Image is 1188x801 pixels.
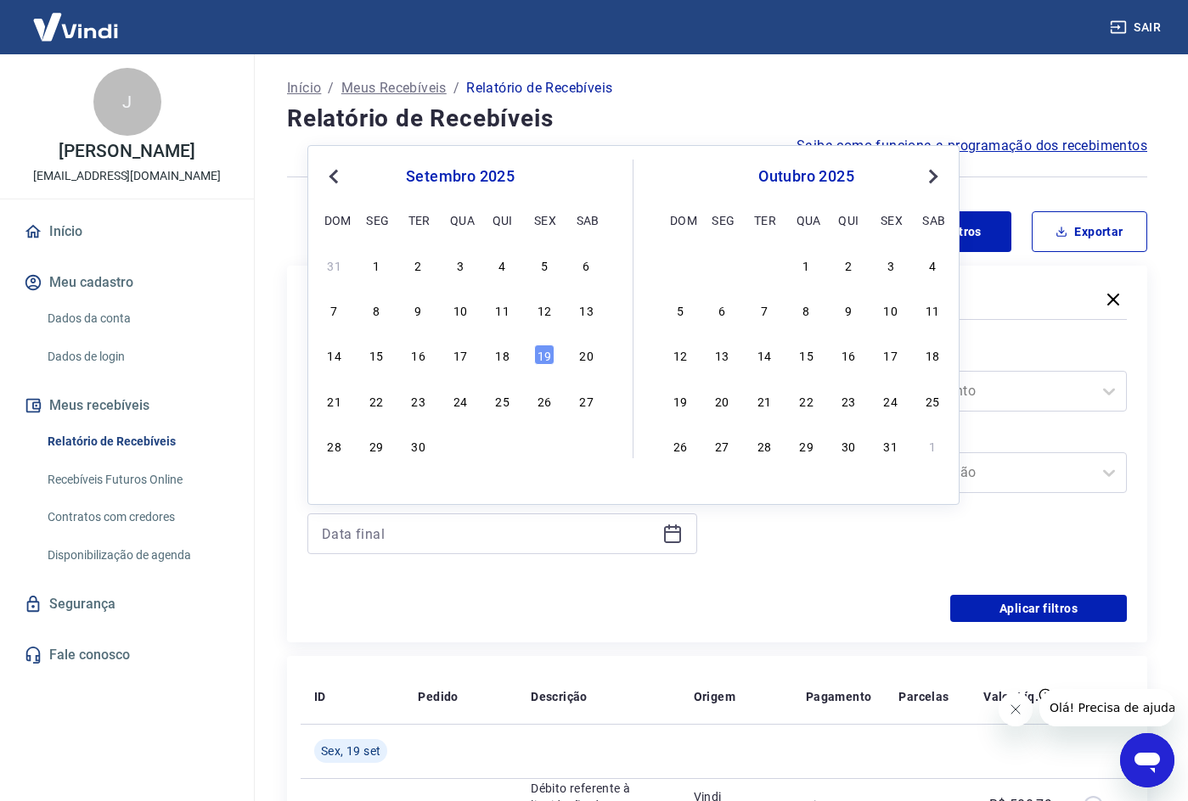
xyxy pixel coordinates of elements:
a: Relatório de Recebíveis [41,424,234,459]
button: Sair [1106,12,1168,43]
div: Choose domingo, 28 de setembro de 2025 [670,255,690,275]
div: Choose segunda-feira, 13 de outubro de 2025 [712,344,732,365]
div: Choose segunda-feira, 29 de setembro de 2025 [712,255,732,275]
div: Choose sexta-feira, 24 de outubro de 2025 [881,390,901,411]
div: seg [712,210,732,230]
iframe: Mensagem da empresa [1039,689,1174,726]
div: Choose domingo, 7 de setembro de 2025 [324,300,345,320]
button: Previous Month [324,166,344,187]
button: Meu cadastro [20,264,234,301]
div: Choose quarta-feira, 29 de outubro de 2025 [797,435,817,456]
div: Choose sexta-feira, 17 de outubro de 2025 [881,344,901,365]
div: ter [754,210,774,230]
div: sab [577,210,597,230]
div: Choose quarta-feira, 15 de outubro de 2025 [797,344,817,365]
div: sab [922,210,943,230]
div: qui [838,210,859,230]
div: J [93,68,161,136]
div: ter [408,210,429,230]
p: Tarifas [1079,688,1120,705]
div: Choose quarta-feira, 17 de setembro de 2025 [450,344,470,365]
div: Choose sábado, 18 de outubro de 2025 [922,344,943,365]
div: Choose quarta-feira, 8 de outubro de 2025 [797,300,817,320]
div: Choose quinta-feira, 25 de setembro de 2025 [493,390,513,411]
div: Choose quarta-feira, 1 de outubro de 2025 [450,435,470,456]
div: qua [797,210,817,230]
iframe: Fechar mensagem [999,692,1033,726]
div: Choose terça-feira, 2 de setembro de 2025 [408,255,429,275]
a: Meus Recebíveis [341,78,447,98]
button: Exportar [1032,211,1147,252]
div: Choose domingo, 19 de outubro de 2025 [670,390,690,411]
a: Contratos com credores [41,500,234,535]
div: Choose domingo, 28 de setembro de 2025 [324,435,345,456]
div: month 2025-10 [667,252,945,457]
div: Choose quarta-feira, 3 de setembro de 2025 [450,255,470,275]
a: Recebíveis Futuros Online [41,462,234,497]
button: Next Month [923,166,943,187]
div: Choose quinta-feira, 16 de outubro de 2025 [838,344,859,365]
div: Choose domingo, 14 de setembro de 2025 [324,344,345,365]
div: Choose terça-feira, 23 de setembro de 2025 [408,390,429,411]
div: Choose sábado, 1 de novembro de 2025 [922,435,943,456]
a: Segurança [20,585,234,623]
div: Choose terça-feira, 30 de setembro de 2025 [408,435,429,456]
a: Saiba como funciona a programação dos recebimentos [797,136,1147,156]
div: qui [493,210,513,230]
div: Choose terça-feira, 14 de outubro de 2025 [754,344,774,365]
div: Choose segunda-feira, 22 de setembro de 2025 [366,390,386,411]
div: qua [450,210,470,230]
div: Choose quarta-feira, 22 de outubro de 2025 [797,390,817,411]
div: Choose quinta-feira, 23 de outubro de 2025 [838,390,859,411]
a: Dados da conta [41,301,234,336]
div: Choose segunda-feira, 6 de outubro de 2025 [712,300,732,320]
p: [EMAIL_ADDRESS][DOMAIN_NAME] [33,167,221,185]
span: Olá! Precisa de ajuda? [10,12,143,25]
img: Vindi [20,1,131,53]
p: Pagamento [806,688,872,705]
div: setembro 2025 [322,166,599,187]
div: Choose sexta-feira, 10 de outubro de 2025 [881,300,901,320]
input: Data final [322,521,656,546]
a: Início [20,213,234,250]
div: Choose segunda-feira, 20 de outubro de 2025 [712,390,732,411]
div: Choose sexta-feira, 31 de outubro de 2025 [881,435,901,456]
div: outubro 2025 [667,166,945,187]
p: ID [314,688,326,705]
div: Choose quinta-feira, 18 de setembro de 2025 [493,344,513,365]
button: Aplicar filtros [950,595,1127,622]
div: Choose quarta-feira, 24 de setembro de 2025 [450,390,470,411]
iframe: Botão para abrir a janela de mensagens [1120,733,1174,787]
div: Choose terça-feira, 30 de setembro de 2025 [754,255,774,275]
div: Choose sexta-feira, 5 de setembro de 2025 [534,255,555,275]
div: Choose quarta-feira, 10 de setembro de 2025 [450,300,470,320]
div: Choose terça-feira, 16 de setembro de 2025 [408,344,429,365]
div: Choose quinta-feira, 4 de setembro de 2025 [493,255,513,275]
a: Dados de login [41,339,234,374]
div: Choose sábado, 27 de setembro de 2025 [577,390,597,411]
div: Choose domingo, 5 de outubro de 2025 [670,300,690,320]
div: Choose sexta-feira, 3 de outubro de 2025 [881,255,901,275]
div: Choose segunda-feira, 27 de outubro de 2025 [712,435,732,456]
p: Parcelas [898,688,949,705]
div: Choose domingo, 26 de outubro de 2025 [670,435,690,456]
div: Choose sábado, 20 de setembro de 2025 [577,344,597,365]
div: Choose sexta-feira, 26 de setembro de 2025 [534,390,555,411]
div: Choose terça-feira, 21 de outubro de 2025 [754,390,774,411]
h4: Relatório de Recebíveis [287,102,1147,136]
div: Choose quarta-feira, 1 de outubro de 2025 [797,255,817,275]
p: Relatório de Recebíveis [466,78,612,98]
div: dom [670,210,690,230]
div: Choose domingo, 12 de outubro de 2025 [670,344,690,365]
button: Meus recebíveis [20,387,234,424]
div: dom [324,210,345,230]
div: Choose segunda-feira, 1 de setembro de 2025 [366,255,386,275]
div: Choose sábado, 25 de outubro de 2025 [922,390,943,411]
div: Choose terça-feira, 9 de setembro de 2025 [408,300,429,320]
p: / [328,78,334,98]
div: Choose domingo, 21 de setembro de 2025 [324,390,345,411]
div: Choose segunda-feira, 8 de setembro de 2025 [366,300,386,320]
p: Origem [694,688,735,705]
